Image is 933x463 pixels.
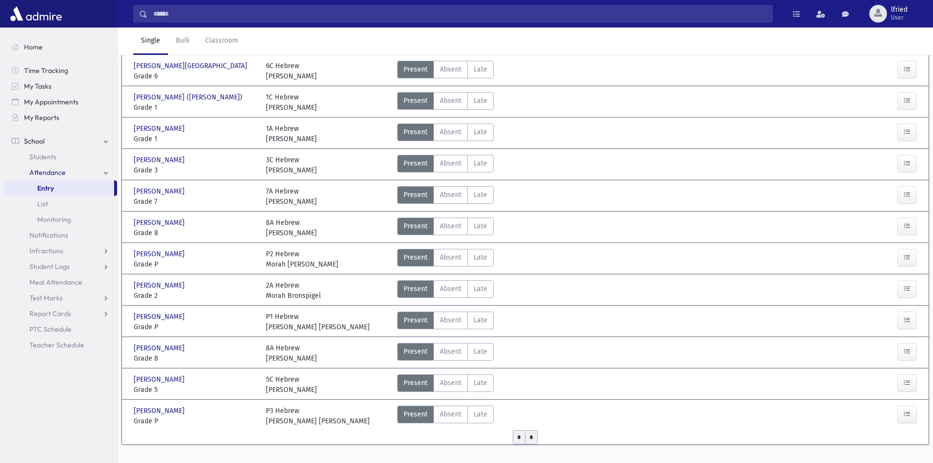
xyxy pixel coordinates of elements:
span: [PERSON_NAME] ([PERSON_NAME]) [134,92,244,102]
span: Grade 6 [134,71,256,81]
span: User [891,14,908,22]
div: P1 Hebrew [PERSON_NAME] [PERSON_NAME] [266,312,370,332]
span: Students [29,152,56,161]
span: Present [404,378,428,388]
span: [PERSON_NAME] [134,155,187,165]
span: Grade 1 [134,102,256,113]
span: Report Cards [29,309,71,318]
a: Classroom [197,27,246,55]
div: AttTypes [397,406,494,426]
span: Home [24,43,43,51]
span: Grade 8 [134,228,256,238]
span: Absent [440,252,461,263]
span: [PERSON_NAME] [134,280,187,291]
div: AttTypes [397,155,494,175]
span: Student Logs [29,262,70,271]
div: AttTypes [397,280,494,301]
span: Late [474,284,487,294]
span: Late [474,96,487,106]
span: Present [404,221,428,231]
span: Late [474,190,487,200]
span: Grade 2 [134,291,256,301]
span: Absent [440,190,461,200]
a: PTC Schedule [4,321,117,337]
div: AttTypes [397,123,494,144]
span: Late [474,315,487,325]
a: My Tasks [4,78,117,94]
span: Grade 1 [134,134,256,144]
a: Student Logs [4,259,117,274]
span: List [37,199,48,208]
a: My Reports [4,110,117,125]
span: Late [474,252,487,263]
div: 2A Hebrew Morah Bronspigel [266,280,321,301]
span: Late [474,64,487,74]
div: 5C Hebrew [PERSON_NAME] [266,374,317,395]
span: Grade 5 [134,385,256,395]
div: 3C Hebrew [PERSON_NAME] [266,155,317,175]
span: [PERSON_NAME] [134,249,187,259]
span: Present [404,64,428,74]
span: Late [474,221,487,231]
a: Bulk [168,27,197,55]
span: lfried [891,6,908,14]
span: Meal Attendance [29,278,82,287]
a: Time Tracking [4,63,117,78]
span: Grade 3 [134,165,256,175]
span: Late [474,158,487,169]
span: Present [404,346,428,357]
input: Search [147,5,772,23]
span: Late [474,409,487,419]
span: [PERSON_NAME] [134,406,187,416]
a: Notifications [4,227,117,243]
span: Absent [440,409,461,419]
span: Late [474,346,487,357]
span: Absent [440,158,461,169]
div: AttTypes [397,61,494,81]
a: Meal Attendance [4,274,117,290]
div: AttTypes [397,218,494,238]
span: Grade P [134,416,256,426]
span: Absent [440,96,461,106]
span: My Appointments [24,97,78,106]
div: 8A Hebrew [PERSON_NAME] [266,218,317,238]
span: Absent [440,315,461,325]
div: AttTypes [397,92,494,113]
span: Present [404,284,428,294]
span: My Reports [24,113,59,122]
span: [PERSON_NAME] [134,343,187,353]
span: [PERSON_NAME] [134,123,187,134]
span: Absent [440,346,461,357]
a: List [4,196,117,212]
span: [PERSON_NAME] [134,218,187,228]
a: Entry [4,180,114,196]
a: School [4,133,117,149]
span: Grade 8 [134,353,256,364]
span: Present [404,409,428,419]
span: Grade P [134,322,256,332]
div: P3 Hebrew [PERSON_NAME] [PERSON_NAME] [266,406,370,426]
span: Grade P [134,259,256,269]
span: Late [474,127,487,137]
div: AttTypes [397,312,494,332]
span: Absent [440,378,461,388]
a: Single [133,27,168,55]
span: Absent [440,221,461,231]
span: Present [404,190,428,200]
span: Absent [440,284,461,294]
span: Teacher Schedule [29,341,84,349]
div: 6C Hebrew [PERSON_NAME] [266,61,317,81]
a: Students [4,149,117,165]
span: Time Tracking [24,66,68,75]
a: Attendance [4,165,117,180]
div: AttTypes [397,343,494,364]
span: Infractions [29,246,63,255]
span: Present [404,96,428,106]
span: School [24,137,45,146]
div: AttTypes [397,186,494,207]
div: AttTypes [397,374,494,395]
a: Teacher Schedule [4,337,117,353]
a: Infractions [4,243,117,259]
span: Absent [440,64,461,74]
span: [PERSON_NAME][GEOGRAPHIC_DATA] [134,61,249,71]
